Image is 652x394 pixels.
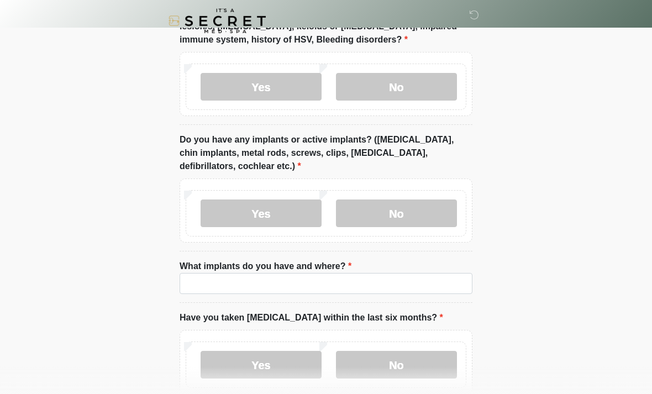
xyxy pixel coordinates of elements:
label: No [336,351,457,379]
label: Do you have any implants or active implants? ([MEDICAL_DATA], chin implants, metal rods, screws, ... [180,133,472,173]
label: Yes [201,351,322,379]
label: Yes [201,199,322,227]
label: No [336,199,457,227]
label: What implants do you have and where? [180,260,351,273]
label: Have you taken [MEDICAL_DATA] within the last six months? [180,311,443,324]
label: No [336,73,457,101]
img: It's A Secret Med Spa Logo [169,8,266,33]
label: Yes [201,73,322,101]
